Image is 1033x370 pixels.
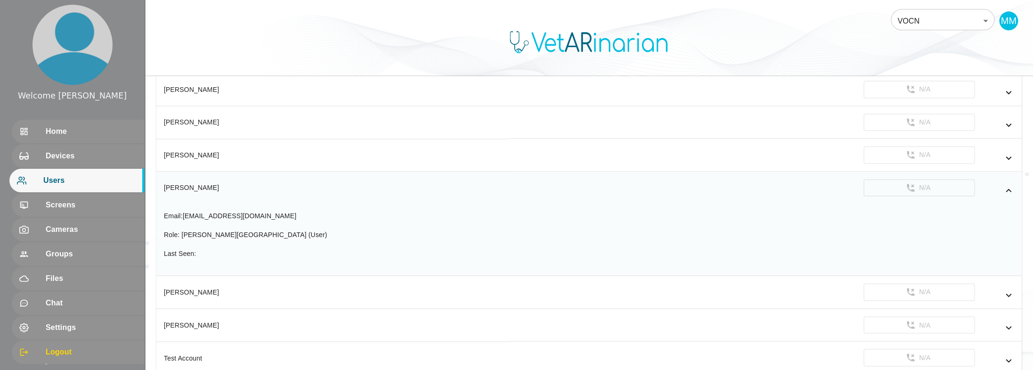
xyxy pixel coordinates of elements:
div: [PERSON_NAME] [164,320,502,329]
div: [PERSON_NAME] [164,150,502,160]
div: Email : [164,211,327,221]
span: Chat [46,297,137,309]
span: Home [46,126,137,137]
div: Last Seen : [164,249,327,258]
div: [PERSON_NAME] [164,183,502,192]
div: Settings [12,316,145,339]
span: [PERSON_NAME][GEOGRAPHIC_DATA] (User) [182,231,327,238]
div: Logout [12,340,145,364]
div: VOCN [891,8,994,34]
img: profile.png [32,5,113,85]
div: Home [12,120,145,143]
div: Cameras [12,218,145,241]
img: Logo [504,30,674,54]
div: [PERSON_NAME] [164,117,502,127]
div: Chat [12,291,145,315]
div: [PERSON_NAME] [164,288,502,297]
div: Welcome [PERSON_NAME] [18,90,127,102]
div: Users [9,169,145,192]
div: [PERSON_NAME] [164,85,502,94]
div: Devices [12,144,145,168]
span: Screens [46,199,137,211]
span: Cameras [46,224,137,235]
div: Screens [12,193,145,217]
div: Role : [164,230,327,239]
span: [EMAIL_ADDRESS][DOMAIN_NAME] [183,212,296,220]
span: Groups [46,248,137,260]
div: Groups [12,242,145,266]
span: Devices [46,150,137,162]
div: Files [12,267,145,290]
span: Files [46,273,137,284]
span: Settings [46,322,137,333]
span: Users [43,175,137,186]
div: Test Account [164,353,502,362]
span: Logout [46,346,137,358]
div: MM [999,11,1018,30]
